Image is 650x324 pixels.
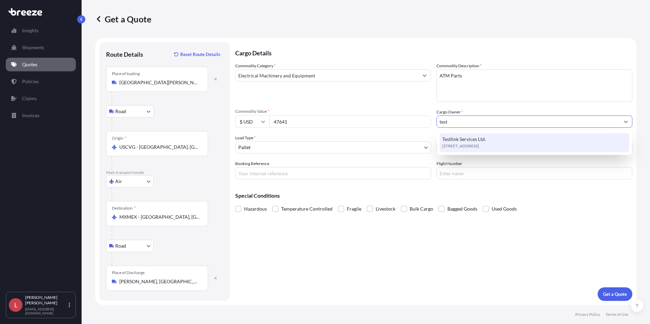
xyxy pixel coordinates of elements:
[235,193,632,198] p: Special Conditions
[115,242,126,249] span: Road
[22,27,38,34] p: Insights
[14,302,17,308] span: L
[115,108,126,115] span: Road
[437,167,632,179] input: Enter name
[106,50,143,58] p: Route Details
[437,160,462,167] label: Flight Number
[442,143,479,149] span: [STREET_ADDRESS]
[603,291,627,298] p: Get a Quote
[244,204,267,214] span: Hazardous
[437,62,482,69] label: Commodity Description
[281,204,332,214] span: Temperature Controlled
[376,204,395,214] span: Livestock
[235,134,256,141] span: Load Type
[112,71,140,76] div: Place of loading
[22,61,37,68] p: Quotes
[25,307,67,315] p: [EMAIL_ADDRESS][DOMAIN_NAME]
[235,160,269,167] label: Booking Reference
[115,178,122,185] span: Air
[119,214,200,220] input: Destination
[437,134,632,140] span: Freight Cost
[238,144,251,151] span: Pallet
[347,204,361,214] span: Fragile
[106,240,154,252] button: Select transport
[437,109,463,115] label: Cargo Owner
[235,109,431,114] span: Commodity Value
[119,144,200,150] input: Origin
[235,167,431,179] input: Your internal reference
[119,278,200,285] input: Place of Discharge
[112,136,126,141] div: Origin
[22,95,37,102] p: Claims
[236,69,418,82] input: Select a commodity type
[106,105,154,118] button: Select transport
[112,270,144,275] div: Place of Discharge
[106,170,223,175] p: Main transport mode
[95,14,151,24] p: Get a Quote
[106,175,154,187] button: Select transport
[440,133,629,152] div: Suggestions
[410,204,433,214] span: Bulk Cargo
[180,51,220,58] p: Reset Route Details
[605,312,628,317] p: Terms of Use
[22,112,39,119] p: Invoices
[269,115,431,128] input: Type amount
[492,204,517,214] span: Used Goods
[119,79,200,86] input: Place of loading
[437,115,620,128] input: Full name
[22,78,39,85] p: Policies
[25,295,67,306] p: [PERSON_NAME] [PERSON_NAME]
[235,42,632,62] p: Cargo Details
[235,62,276,69] label: Commodity Category
[442,136,486,143] span: Testlink Services Ltd.
[575,312,600,317] p: Privacy Policy
[112,205,136,211] div: Destination
[418,69,431,82] button: Show suggestions
[620,115,632,128] button: Show suggestions
[447,204,477,214] span: Bagged Goods
[22,44,44,51] p: Shipments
